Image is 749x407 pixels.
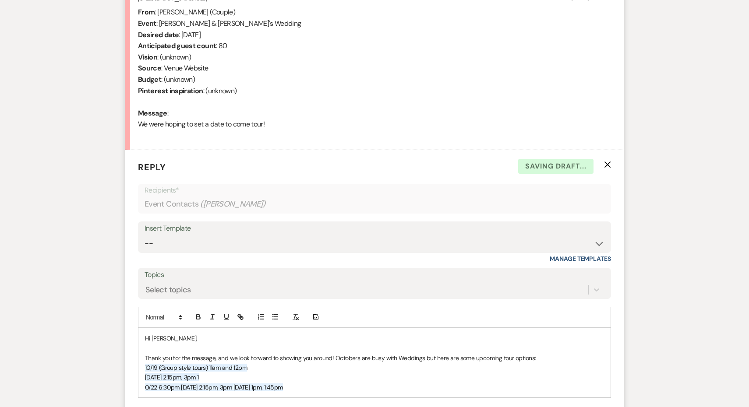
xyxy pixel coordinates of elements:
b: Event [138,19,156,28]
div: : [PERSON_NAME] (Couple) : [PERSON_NAME] & [PERSON_NAME]'s Wedding : [DATE] : 80 : (unknown) : Ve... [138,7,611,141]
b: Source [138,63,161,73]
b: Budget [138,75,161,84]
span: 0/22 6:30pm [DATE] 2:15pm, 3pm [DATE] 1pm, 1:45pm [145,383,283,391]
span: Saving draft... [518,159,594,174]
span: ( [PERSON_NAME] ) [200,198,266,210]
b: From [138,7,155,17]
b: Anticipated guest count [138,41,216,50]
div: Select topics [145,284,191,295]
p: Thank you for the message, and we look forward to showing you around! Octobers are busy with Wedd... [145,353,604,363]
a: Manage Templates [550,255,611,263]
span: Reply [138,161,166,173]
b: Vision [138,53,157,62]
p: Recipients* [145,185,604,196]
div: Insert Template [145,222,604,235]
p: Hi [PERSON_NAME], [145,333,604,343]
span: [DATE] 2:15pm, 3pm 1 [145,373,199,381]
div: Event Contacts [145,196,604,213]
label: Topics [145,269,604,281]
span: 10/19 (Group style tours) 11am and 12pm [145,364,247,372]
b: Pinterest inspiration [138,86,203,95]
b: Desired date [138,30,179,39]
b: Message [138,109,167,118]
